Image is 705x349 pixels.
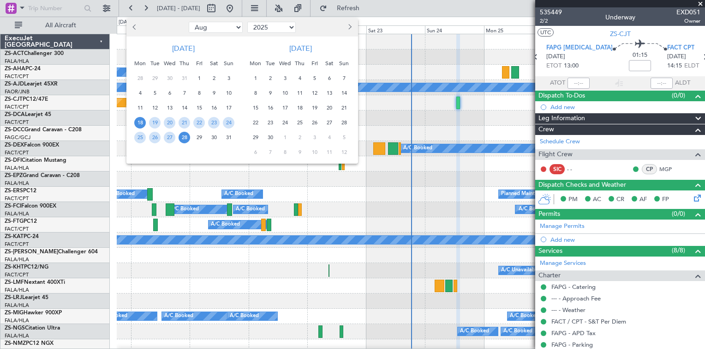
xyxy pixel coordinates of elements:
div: 24-9-2025 [278,115,293,130]
div: Thu [293,56,307,71]
span: 8 [250,87,261,99]
div: 31-7-2025 [177,71,192,86]
span: 17 [279,102,291,114]
div: Sun [337,56,352,71]
div: Mon [133,56,148,71]
span: 15 [250,102,261,114]
div: Fri [307,56,322,71]
span: 30 [164,73,175,84]
span: 29 [149,73,161,84]
div: Wed [162,56,177,71]
div: 25-9-2025 [293,115,307,130]
span: 11 [294,87,305,99]
select: Select year [247,22,296,33]
div: 25-8-2025 [133,130,148,145]
div: 14-9-2025 [337,86,352,100]
div: Sun [221,56,236,71]
div: 17-9-2025 [278,100,293,115]
span: 21 [338,102,350,114]
div: 6-9-2025 [322,71,337,86]
span: 28 [134,73,146,84]
span: 31 [223,132,234,143]
div: 29-9-2025 [248,130,263,145]
span: 9 [294,147,305,158]
div: 4-8-2025 [133,86,148,100]
div: Sat [322,56,337,71]
div: 9-10-2025 [293,145,307,159]
div: 3-9-2025 [278,71,293,86]
span: 12 [309,87,320,99]
div: Sat [207,56,221,71]
div: 22-8-2025 [192,115,207,130]
div: 1-10-2025 [278,130,293,145]
span: 7 [179,87,190,99]
div: 29-8-2025 [192,130,207,145]
span: 18 [134,117,146,129]
span: 6 [323,73,335,84]
div: 6-8-2025 [162,86,177,100]
span: 3 [223,73,234,84]
span: 27 [164,132,175,143]
div: 12-9-2025 [307,86,322,100]
span: 6 [164,87,175,99]
div: 30-7-2025 [162,71,177,86]
span: 13 [164,102,175,114]
span: 16 [264,102,276,114]
span: 28 [338,117,350,129]
span: 4 [294,73,305,84]
div: 8-9-2025 [248,86,263,100]
span: 19 [149,117,161,129]
div: 21-9-2025 [337,100,352,115]
div: 19-9-2025 [307,100,322,115]
div: 13-8-2025 [162,100,177,115]
span: 2 [294,132,305,143]
span: 14 [338,87,350,99]
div: 21-8-2025 [177,115,192,130]
div: 8-8-2025 [192,86,207,100]
div: 18-8-2025 [133,115,148,130]
span: 18 [294,102,305,114]
div: 28-7-2025 [133,71,148,86]
button: Next month [344,20,354,35]
span: 1 [250,73,261,84]
div: Thu [177,56,192,71]
span: 14 [179,102,190,114]
span: 4 [134,87,146,99]
span: 25 [134,132,146,143]
div: 2-8-2025 [207,71,221,86]
select: Select month [189,22,243,33]
span: 16 [208,102,220,114]
div: 23-9-2025 [263,115,278,130]
span: 29 [193,132,205,143]
div: 23-8-2025 [207,115,221,130]
div: 20-9-2025 [322,100,337,115]
div: Tue [263,56,278,71]
div: 8-10-2025 [278,145,293,159]
div: Mon [248,56,263,71]
div: Wed [278,56,293,71]
div: 20-8-2025 [162,115,177,130]
span: 3 [309,132,320,143]
div: 28-8-2025 [177,130,192,145]
div: 29-7-2025 [148,71,162,86]
div: 12-10-2025 [337,145,352,159]
span: 26 [309,117,320,129]
span: 24 [279,117,291,129]
div: 26-8-2025 [148,130,162,145]
span: 23 [264,117,276,129]
span: 5 [338,132,350,143]
span: 1 [279,132,291,143]
div: 4-9-2025 [293,71,307,86]
span: 22 [193,117,205,129]
div: 10-10-2025 [307,145,322,159]
div: 9-9-2025 [263,86,278,100]
div: 3-8-2025 [221,71,236,86]
span: 7 [264,147,276,158]
span: 19 [309,102,320,114]
span: 8 [193,87,205,99]
div: 12-8-2025 [148,100,162,115]
div: 11-10-2025 [322,145,337,159]
div: 19-8-2025 [148,115,162,130]
button: Previous month [130,20,140,35]
span: 21 [179,117,190,129]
